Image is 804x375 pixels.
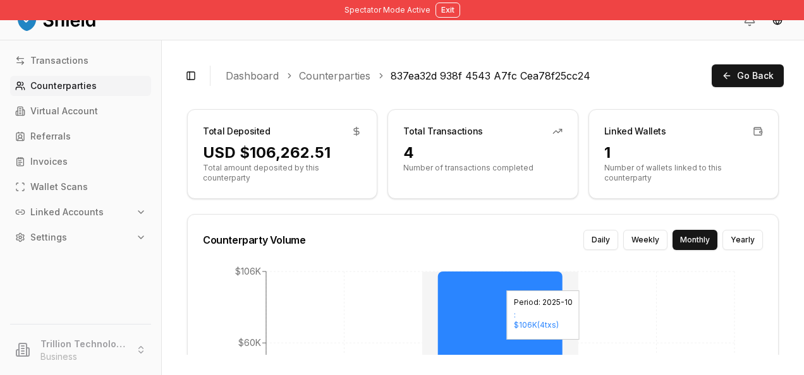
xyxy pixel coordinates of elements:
p: Transactions [30,56,88,65]
button: Yearly [722,230,763,250]
a: Dashboard [226,68,279,83]
p: Invoices [30,157,68,166]
a: Referrals [10,126,151,146]
div: 4 [403,143,562,163]
div: USD $106,262.51 [203,143,362,163]
tspan: $106K [235,266,261,277]
div: Linked Wallets [604,125,666,138]
p: Number of wallets linked to this counterparty [604,163,763,183]
button: Linked Accounts [10,202,151,222]
a: Counterparties [10,76,151,96]
div: Counterparty Volume [203,235,305,245]
span: Spectator Mode Active [344,5,430,15]
a: Counterparties [299,68,370,83]
p: Virtual Account [30,107,98,116]
a: Transactions [10,51,151,71]
div: Total Deposited [203,125,271,138]
tspan: $60K [238,337,261,348]
span: Go Back [737,69,774,82]
a: Wallet Scans [10,177,151,197]
p: Number of transactions completed [403,163,562,173]
a: 837ea32d 938f 4543 A7fc Cea78f25cc24 [391,68,590,83]
button: Settings [10,227,151,247]
button: Monthly [673,230,717,250]
p: Wallet Scans [30,182,88,191]
button: Weekly [623,230,667,250]
div: Total Transactions [403,125,483,138]
p: Settings [30,233,67,242]
div: 1 [604,143,763,163]
button: Go Back [712,64,784,87]
p: Referrals [30,132,71,141]
p: Counterparties [30,81,97,90]
a: Virtual Account [10,101,151,121]
nav: breadcrumb [226,68,702,83]
button: Exit [435,3,460,18]
button: Daily [583,230,618,250]
p: Linked Accounts [30,208,104,217]
p: Total amount deposited by this counterparty [203,163,362,183]
a: Invoices [10,152,151,172]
